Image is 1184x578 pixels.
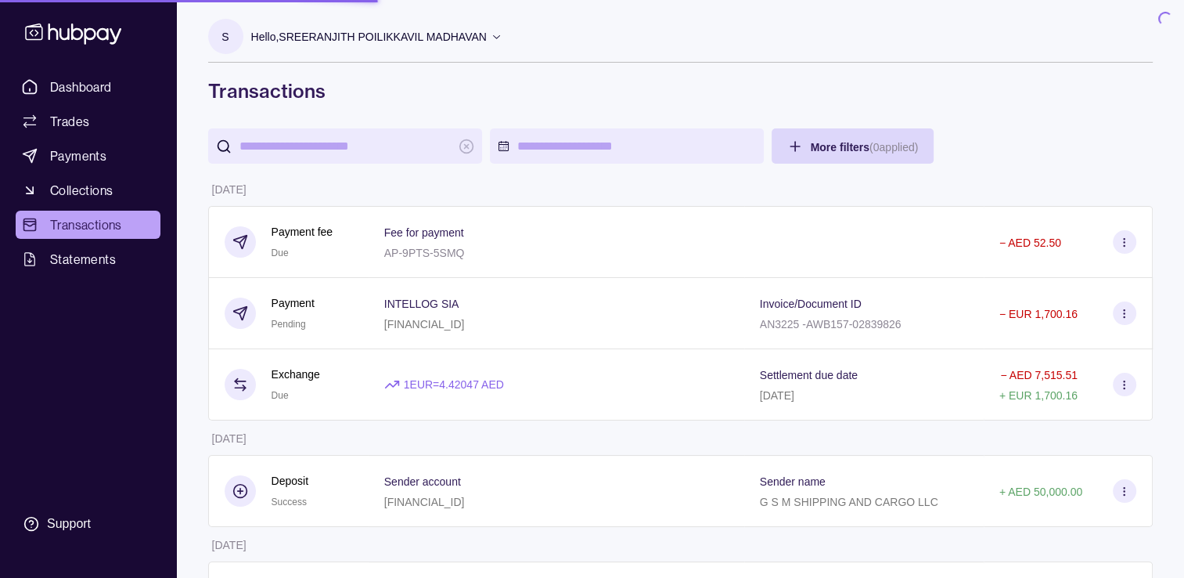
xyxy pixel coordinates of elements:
p: Hello, SREERANJITH POILIKKAVIL MADHAVAN [251,28,487,45]
p: + EUR 1,700.16 [999,389,1078,402]
a: Support [16,508,160,540]
span: Trades [50,112,89,131]
a: Payments [16,142,160,170]
input: search [239,128,451,164]
p: [FINANCIAL_ID] [384,496,465,508]
p: [DATE] [212,183,247,196]
a: Dashboard [16,73,160,101]
p: Fee for payment [384,226,464,239]
p: [DATE] [212,432,247,445]
p: − AED 52.50 [999,237,1061,249]
p: Sender account [384,475,461,488]
p: [FINANCIAL_ID] [384,318,465,331]
a: Transactions [16,211,160,239]
span: Collections [50,181,113,200]
p: Deposit [272,472,308,489]
span: More filters [811,141,919,154]
p: + AED 50,000.00 [999,486,1082,498]
button: More filters(0applied) [772,128,934,164]
p: − AED 7,515.51 [1000,369,1077,381]
span: Due [272,247,289,258]
span: Due [272,390,289,401]
p: AP-9PTS-5SMQ [384,247,465,259]
p: ( 0 applied) [869,141,918,154]
p: [DATE] [760,389,794,402]
a: Collections [16,176,160,204]
div: Support [47,515,91,533]
p: AN3225 -AWB157-02839826 [760,318,901,331]
p: 1 EUR = 4.42047 AED [404,376,504,393]
p: Invoice/Document ID [760,298,862,310]
span: Statements [50,250,116,269]
p: Payment fee [272,223,333,240]
span: Payments [50,146,106,165]
a: Statements [16,245,160,273]
p: − EUR 1,700.16 [999,308,1078,320]
span: Success [272,497,307,508]
span: Dashboard [50,78,112,96]
p: Exchange [272,366,320,383]
p: S [221,28,229,45]
p: INTELLOG SIA [384,298,459,310]
a: Trades [16,107,160,135]
p: [DATE] [212,539,247,551]
p: Settlement due date [760,369,858,381]
h1: Transactions [208,78,1153,103]
span: Transactions [50,215,122,234]
p: Payment [272,294,315,312]
p: G S M SHIPPING AND CARGO LLC [760,496,938,508]
p: Sender name [760,475,826,488]
span: Pending [272,319,306,330]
